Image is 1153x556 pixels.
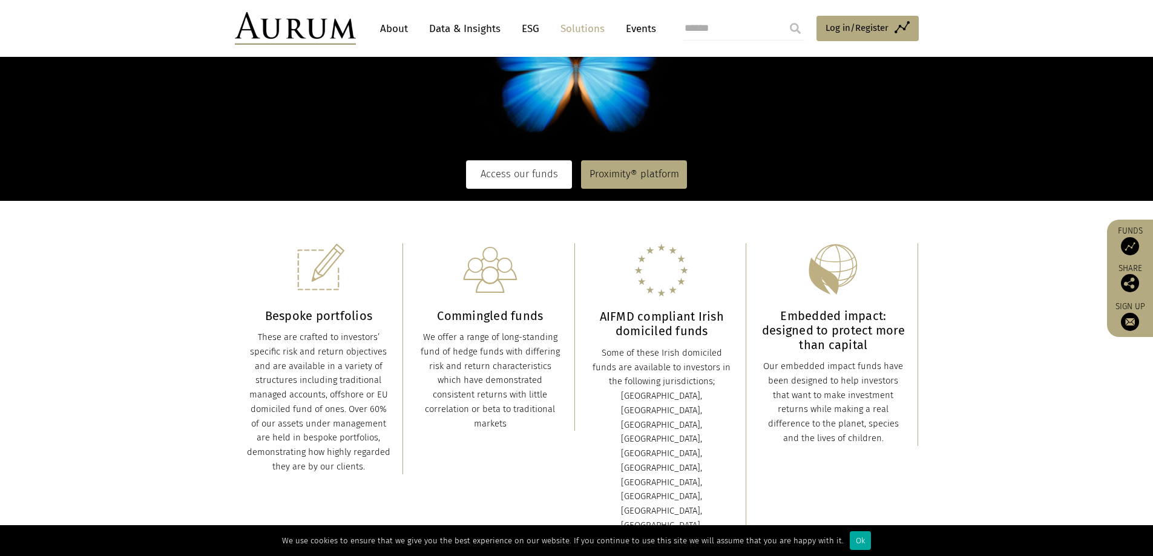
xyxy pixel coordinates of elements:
[374,18,414,40] a: About
[620,18,656,40] a: Events
[247,330,391,474] div: These are crafted to investors’ specific risk and return objectives and are available in a variet...
[783,16,807,41] input: Submit
[466,160,572,188] a: Access our funds
[235,12,356,45] img: Aurum
[554,18,611,40] a: Solutions
[581,160,687,188] a: Proximity® platform
[816,16,919,41] a: Log in/Register
[761,359,905,446] div: Our embedded impact funds have been designed to help investors that want to make investment retur...
[850,531,871,550] div: Ok
[418,309,562,323] h3: Commingled funds
[826,21,889,35] span: Log in/Register
[516,18,545,40] a: ESG
[1113,301,1147,331] a: Sign up
[418,330,562,431] div: We offer a range of long-standing fund of hedge funds with differing risk and return characterist...
[1121,274,1139,292] img: Share this post
[1113,226,1147,255] a: Funds
[1121,237,1139,255] img: Access Funds
[247,309,391,323] h3: Bespoke portfolios
[761,309,905,352] h3: Embedded impact: designed to protect more than capital
[590,309,734,338] h3: AIFMD compliant Irish domiciled funds
[590,346,734,548] div: Some of these Irish domiciled funds are available to investors in the following jurisdictions; [G...
[1121,313,1139,331] img: Sign up to our newsletter
[1113,264,1147,292] div: Share
[423,18,507,40] a: Data & Insights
